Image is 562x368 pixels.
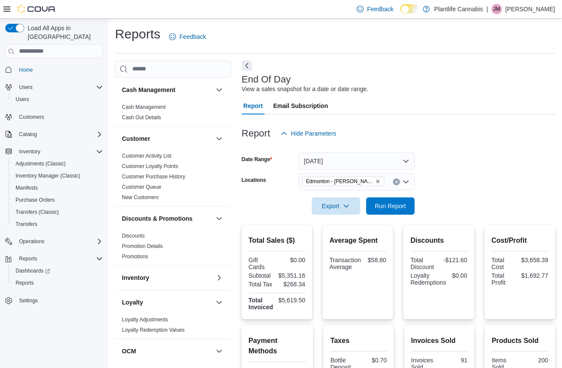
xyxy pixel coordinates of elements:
[122,347,212,355] button: OCM
[122,243,163,249] a: Promotion Details
[16,236,48,247] button: Operations
[214,133,224,144] button: Customer
[214,85,224,95] button: Cash Management
[122,298,143,307] h3: Loyalty
[9,277,106,289] button: Reports
[19,238,45,245] span: Operations
[12,159,103,169] span: Adjustments (Classic)
[19,255,37,262] span: Reports
[375,179,380,184] button: Remove Edmonton - Terra Losa from selection in this group
[12,278,103,288] span: Reports
[12,94,103,105] span: Users
[2,81,106,93] button: Users
[122,254,148,260] a: Promotions
[122,134,212,143] button: Customer
[122,86,212,94] button: Cash Management
[364,257,386,263] div: $58.80
[16,129,103,140] span: Catalog
[122,114,161,121] a: Cash Out Details
[16,112,48,122] a: Customers
[115,151,231,206] div: Customer
[122,347,136,355] h3: OCM
[12,207,103,217] span: Transfers (Classic)
[16,96,29,103] span: Users
[242,85,368,94] div: View a sales snapshot for a date or date range.
[9,265,106,277] a: Dashboards
[12,171,103,181] span: Inventory Manager (Classic)
[214,297,224,308] button: Loyalty
[19,297,38,304] span: Settings
[375,202,406,210] span: Run Report
[312,197,360,215] button: Export
[19,67,33,73] span: Home
[122,184,161,190] span: Customer Queue
[492,336,548,346] h2: Products Sold
[329,235,386,246] h2: Average Spent
[122,327,185,333] span: Loyalty Redemption Values
[122,86,176,94] h3: Cash Management
[393,178,400,185] button: Clear input
[302,177,384,186] span: Edmonton - Terra Losa
[12,219,41,229] a: Transfers
[16,279,34,286] span: Reports
[329,257,361,270] div: Transaction Average
[521,272,548,279] div: $1,692.77
[9,206,106,218] button: Transfers (Classic)
[24,24,103,41] span: Load All Apps in [GEOGRAPHIC_DATA]
[249,257,275,270] div: Gift Cards
[16,221,37,228] span: Transfers
[291,129,336,138] span: Hide Parameters
[16,82,36,92] button: Users
[2,253,106,265] button: Reports
[122,134,150,143] h3: Customer
[122,163,178,170] span: Customer Loyalty Points
[2,128,106,140] button: Catalog
[492,235,548,246] h2: Cost/Profit
[122,104,166,110] a: Cash Management
[486,4,488,14] p: |
[122,327,185,333] a: Loyalty Redemption Values
[17,5,56,13] img: Cova
[122,174,185,180] a: Customer Purchase History
[249,281,275,288] div: Total Tax
[402,178,409,185] button: Open list of options
[122,243,163,250] span: Promotion Details
[299,152,415,170] button: [DATE]
[122,298,212,307] button: Loyalty
[9,194,106,206] button: Purchase Orders
[410,272,446,286] div: Loyalty Redemptions
[122,153,172,159] a: Customer Activity List
[434,4,483,14] p: Plantlife Cannabis
[278,257,305,263] div: $0.00
[12,183,103,193] span: Manifests
[353,0,397,18] a: Feedback
[122,317,168,323] a: Loyalty Adjustments
[16,160,66,167] span: Adjustments (Classic)
[9,93,106,105] button: Users
[122,104,166,111] span: Cash Management
[16,64,103,75] span: Home
[492,257,518,270] div: Total Cost
[12,171,84,181] a: Inventory Manager (Classic)
[12,195,103,205] span: Purchase Orders
[16,146,103,157] span: Inventory
[16,295,103,306] span: Settings
[492,4,502,14] div: Justin McIssac
[12,159,69,169] a: Adjustments (Classic)
[9,182,106,194] button: Manifests
[9,218,106,230] button: Transfers
[243,97,263,114] span: Report
[249,336,306,356] h2: Payment Methods
[521,257,548,263] div: $3,658.39
[411,336,468,346] h2: Invoices Sold
[122,316,168,323] span: Loyalty Adjustments
[410,257,437,270] div: Total Discount
[16,197,55,203] span: Purchase Orders
[19,148,40,155] span: Inventory
[278,297,305,304] div: $5,619.50
[214,346,224,356] button: OCM
[441,357,467,364] div: 91
[16,111,103,122] span: Customers
[249,235,305,246] h2: Total Sales ($)
[450,272,467,279] div: $0.00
